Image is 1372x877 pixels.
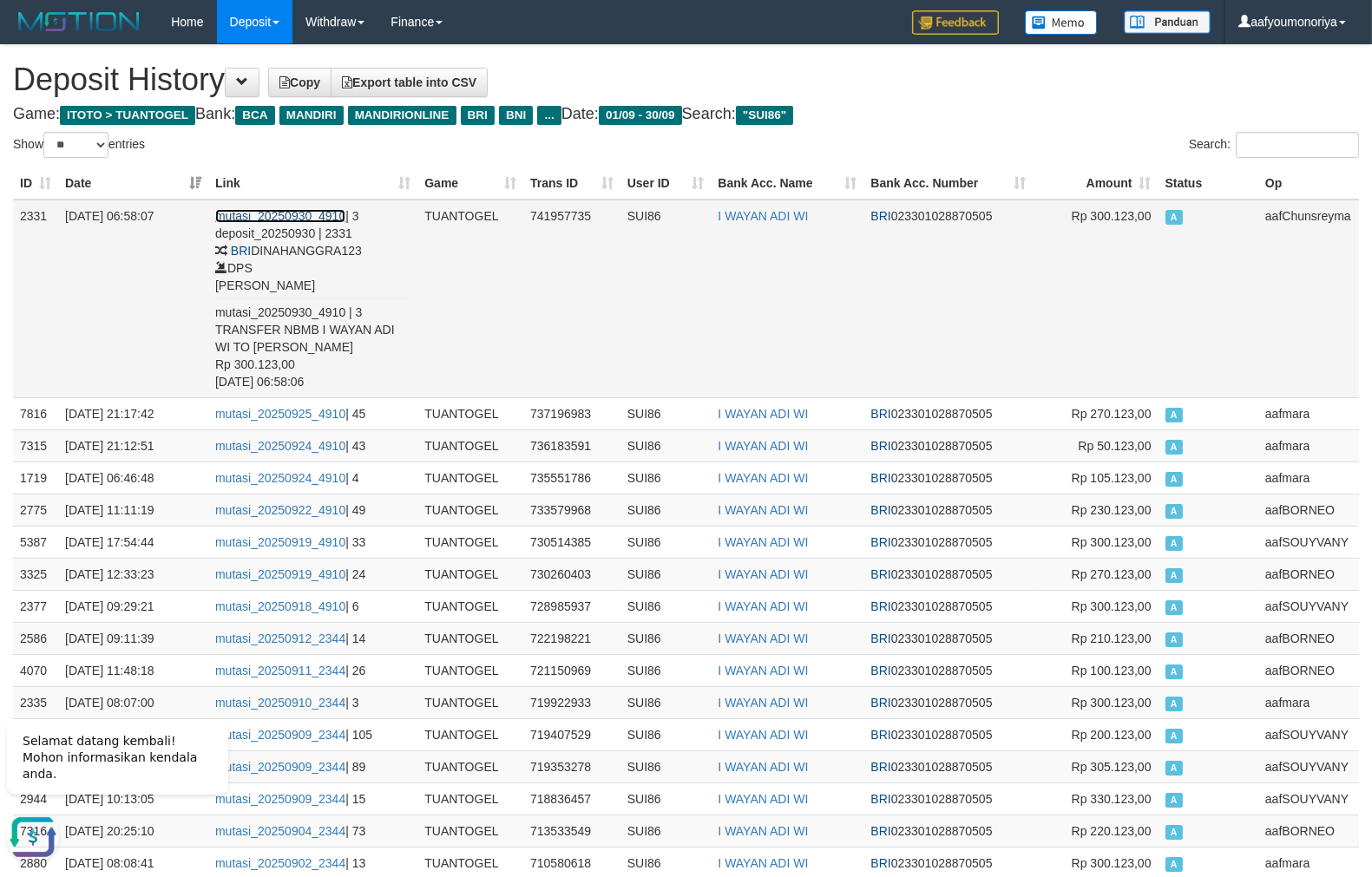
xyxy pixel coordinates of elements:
span: Rp 230.123,00 [1072,503,1152,517]
td: TUANTOGEL [417,526,523,558]
td: SUI86 [620,429,712,461]
span: BRI [870,407,890,421]
span: Rp 300.123,00 [1072,696,1152,710]
td: TUANTOGEL [417,429,523,461]
td: TUANTOGEL [417,654,523,686]
span: BRI [870,599,890,613]
td: 730514385 [523,526,620,558]
a: mutasi_20250919_4910 [215,535,345,549]
a: mutasi_20250909_2344 [215,728,345,742]
td: [DATE] 11:11:19 [58,494,208,526]
td: 7816 [13,397,58,429]
td: [DATE] 17:54:44 [58,526,208,558]
span: BRI [461,106,495,125]
span: Rp 330.123,00 [1072,792,1152,806]
th: Amount: activate to sort column ascending [1033,167,1159,200]
span: Approved [1165,697,1183,711]
a: I WAYAN ADI WI [718,567,808,581]
td: | 4 [208,461,417,494]
td: [DATE] 11:48:18 [58,654,208,686]
a: mutasi_20250904_2344 [215,824,345,838]
td: SUI86 [620,718,712,750]
td: | 105 [208,718,417,750]
span: Approved [1165,664,1183,679]
div: deposit_20250930 | 2331 DINAHANGGRA123 DPS [PERSON_NAME] mutasi_20250930_4910 | 3 TRANSFER NBMB I... [215,225,410,390]
td: SUI86 [620,200,712,398]
a: I WAYAN ADI WI [718,856,808,870]
a: mutasi_20250911_2344 [215,664,345,677]
td: SUI86 [620,815,712,847]
a: mutasi_20250924_4910 [215,439,345,453]
label: Show entries [13,132,145,158]
td: aafmara [1258,397,1359,429]
th: ID: activate to sort column ascending [13,167,58,200]
a: mutasi_20250922_4910 [215,503,345,517]
span: Approved [1165,568,1183,583]
td: | 24 [208,558,417,590]
td: | 73 [208,815,417,847]
td: TUANTOGEL [417,558,523,590]
span: Approved [1165,793,1183,808]
td: [DATE] 06:46:48 [58,461,208,494]
span: "SUI86" [736,106,794,125]
td: 3325 [13,558,58,590]
a: mutasi_20250925_4910 [215,407,345,421]
a: I WAYAN ADI WI [718,535,808,549]
th: Link: activate to sort column ascending [208,167,417,200]
a: I WAYAN ADI WI [718,792,808,806]
td: 023301028870505 [863,526,1033,558]
span: BNI [499,106,533,125]
span: BRI [870,696,890,710]
span: Approved [1165,632,1183,647]
span: Rp 270.123,00 [1072,407,1152,421]
span: Rp 270.123,00 [1072,567,1152,581]
a: mutasi_20250924_4910 [215,471,345,485]
span: Approved [1165,210,1183,225]
td: TUANTOGEL [417,590,523,622]
span: Approved [1165,504,1183,519]
td: SUI86 [620,526,712,558]
td: SUI86 [620,686,712,718]
input: Search: [1236,132,1359,158]
span: BRI [870,503,890,517]
a: mutasi_20250912_2344 [215,632,345,645]
span: BRI [870,439,890,453]
th: Bank Acc. Number: activate to sort column ascending [863,167,1033,200]
a: mutasi_20250909_2344 [215,760,345,774]
td: 5387 [13,526,58,558]
td: aafBORNEO [1258,494,1359,526]
span: Selamat datang kembali! Mohon informasikan kendala anda. [23,27,197,74]
span: Approved [1165,825,1183,840]
span: BRI [870,209,890,223]
td: 2335 [13,686,58,718]
td: 023301028870505 [863,654,1033,686]
td: aafSOUYVANY [1258,718,1359,750]
a: I WAYAN ADI WI [718,824,808,838]
span: ... [537,106,561,125]
td: TUANTOGEL [417,686,523,718]
td: 736183591 [523,429,620,461]
td: 2586 [13,622,58,654]
td: 1719 [13,461,58,494]
a: I WAYAN ADI WI [718,599,808,613]
span: MANDIRI [279,106,344,125]
td: 023301028870505 [863,397,1033,429]
td: 718836457 [523,782,620,815]
span: Rp 50.123,00 [1078,439,1151,453]
td: | 6 [208,590,417,622]
td: aafBORNEO [1258,654,1359,686]
td: aafmara [1258,429,1359,461]
td: SUI86 [620,750,712,782]
td: SUI86 [620,558,712,590]
td: 719922933 [523,686,620,718]
td: | 49 [208,494,417,526]
td: TUANTOGEL [417,718,523,750]
td: [DATE] 12:33:23 [58,558,208,590]
span: Rp 210.123,00 [1072,632,1152,645]
td: 733579968 [523,494,620,526]
span: Rp 305.123,00 [1072,760,1152,774]
span: Approved [1165,408,1183,422]
span: Rp 200.123,00 [1072,728,1152,742]
td: 713533549 [523,815,620,847]
td: 730260403 [523,558,620,590]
